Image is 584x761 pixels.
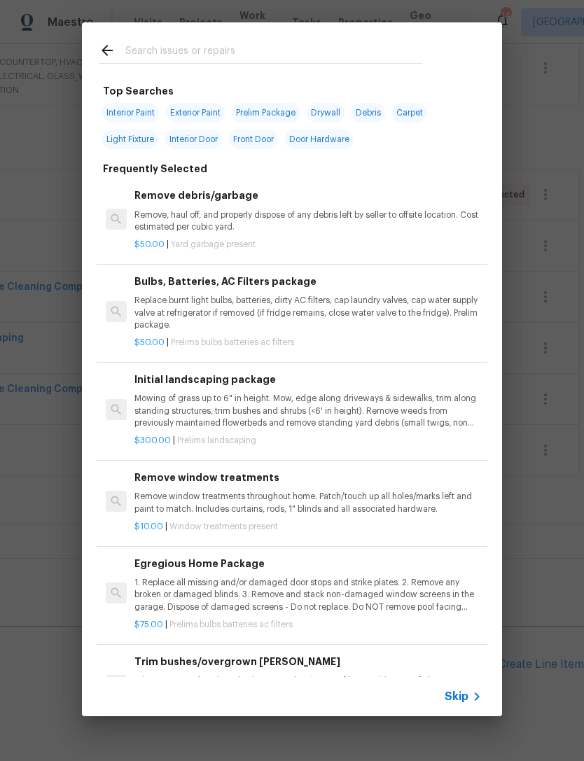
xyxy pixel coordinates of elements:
span: Prelim Package [232,103,300,123]
span: $10.00 [134,522,163,531]
span: Skip [445,690,468,704]
span: $300.00 [134,436,171,445]
h6: Trim bushes/overgrown [PERSON_NAME] [134,654,482,669]
h6: Remove window treatments [134,470,482,485]
p: 1. Replace all missing and/or damaged door stops and strike plates. 2. Remove any broken or damag... [134,577,482,613]
span: Light Fixture [102,130,158,149]
p: | [134,239,482,251]
span: Prelims bulbs batteries ac filters [171,338,294,347]
p: | [134,521,482,533]
h6: Initial landscaping package [134,372,482,387]
span: Prelims bulbs batteries ac filters [169,620,293,629]
p: Mowing of grass up to 6" in height. Mow, edge along driveways & sidewalks, trim along standing st... [134,393,482,428]
h6: Remove debris/garbage [134,188,482,203]
span: Prelims landscaping [177,436,256,445]
span: $75.00 [134,620,163,629]
h6: Bulbs, Batteries, AC Filters package [134,274,482,289]
span: Carpet [392,103,427,123]
span: Front Door [229,130,278,149]
span: Debris [352,103,385,123]
p: | [134,619,482,631]
span: Window treatments present [169,522,278,531]
span: Door Hardware [285,130,354,149]
p: | [134,435,482,447]
input: Search issues or repairs [125,42,422,63]
span: Exterior Paint [166,103,225,123]
h6: Egregious Home Package [134,556,482,571]
span: Drywall [307,103,345,123]
p: Trim overgrown hegdes & bushes around perimeter of home giving 12" of clearance. Properly dispose... [134,675,482,699]
span: Interior Paint [102,103,159,123]
h6: Frequently Selected [103,161,207,176]
h6: Top Searches [103,83,174,99]
p: | [134,337,482,349]
p: Replace burnt light bulbs, batteries, dirty AC filters, cap laundry valves, cap water supply valv... [134,295,482,330]
span: $50.00 [134,338,165,347]
span: Interior Door [165,130,222,149]
span: $50.00 [134,240,165,249]
p: Remove window treatments throughout home. Patch/touch up all holes/marks left and paint to match.... [134,491,482,515]
p: Remove, haul off, and properly dispose of any debris left by seller to offsite location. Cost est... [134,209,482,233]
span: Yard garbage present [171,240,256,249]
